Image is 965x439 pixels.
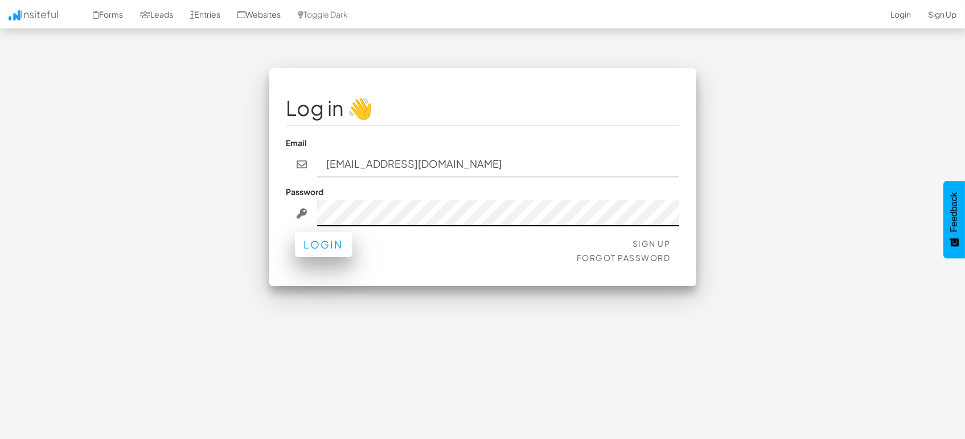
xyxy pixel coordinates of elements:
button: Feedback - Show survey [943,181,965,258]
span: Feedback [949,192,959,232]
button: Login [295,232,352,257]
a: Forgot Password [577,252,671,263]
input: john@doe.com [317,151,679,177]
label: Password [286,186,324,197]
a: Sign Up [633,238,671,249]
img: icon.png [9,10,20,20]
label: Email [286,137,307,148]
h1: Log in 👋 [286,97,679,119]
